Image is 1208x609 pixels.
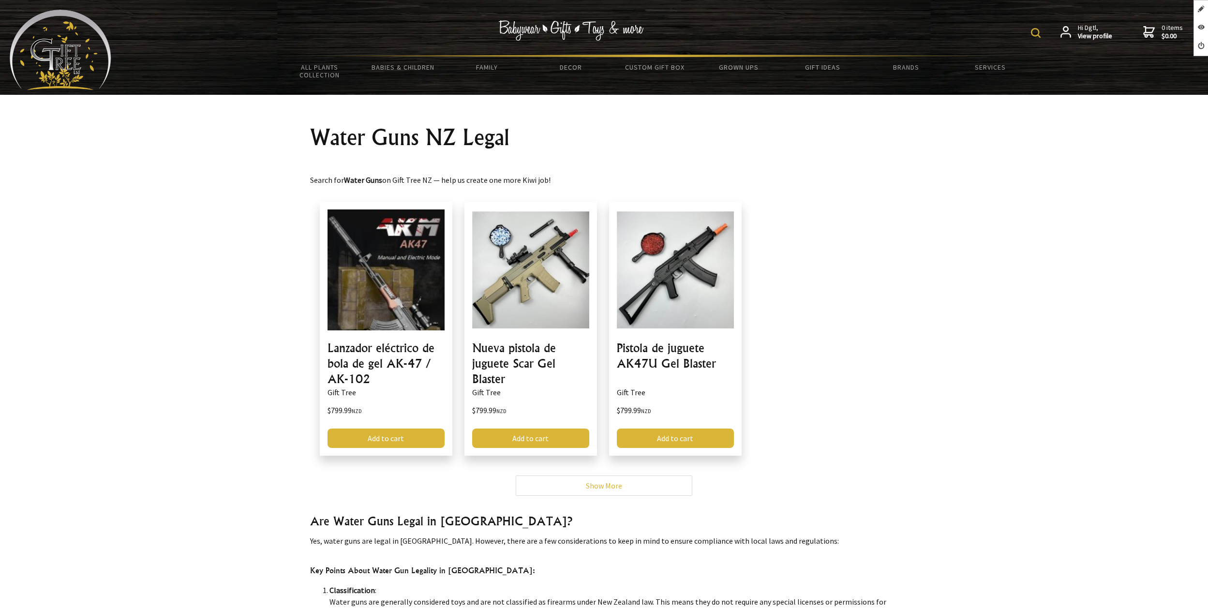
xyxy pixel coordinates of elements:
[328,429,445,448] a: Add to cart
[10,10,111,90] img: Babyware - Gifts - Toys and more...
[278,57,361,85] a: All Plants Collection
[1060,24,1112,41] a: Hi Dgtl,View profile
[1078,32,1112,41] strong: View profile
[1143,24,1183,41] a: 0 items$0.00
[865,57,948,77] a: Brands
[310,564,898,577] h4: Key Points About Water Gun Legality in [GEOGRAPHIC_DATA]:
[310,535,898,547] p: Yes, water guns are legal in [GEOGRAPHIC_DATA]. However, there are a few considerations to keep i...
[499,20,644,41] img: Babywear - Gifts - Toys & more
[361,57,445,77] a: Babies & Children
[1162,32,1183,41] strong: $0.00
[1078,24,1112,41] span: Hi Dgtl,
[529,57,612,77] a: Decor
[617,429,734,448] a: Add to cart
[310,513,898,529] h3: Are Water Guns Legal in [GEOGRAPHIC_DATA]?
[310,163,898,186] p: Search for on Gift Tree NZ — help us create one more Kiwi job!
[613,57,697,77] a: Custom Gift Box
[344,175,382,185] strong: Water Guns
[1031,28,1041,38] img: product search
[310,126,898,149] h1: Water Guns NZ Legal
[697,57,780,77] a: Grown Ups
[329,585,375,595] strong: Classification
[780,57,864,77] a: Gift Ideas
[472,429,589,448] a: Add to cart
[516,475,692,496] a: Show More
[1162,23,1183,41] span: 0 items
[948,57,1032,77] a: Services
[445,57,529,77] a: Family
